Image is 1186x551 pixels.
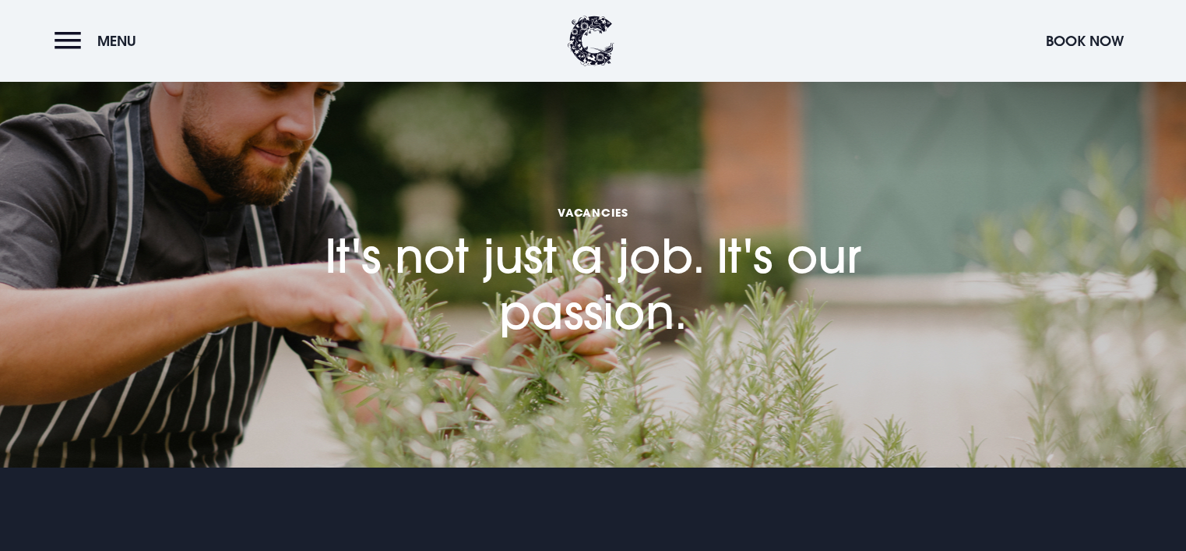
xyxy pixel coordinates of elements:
span: Vacancies [282,205,905,220]
img: Clandeboye Lodge [568,16,614,66]
button: Book Now [1038,24,1131,58]
span: Menu [97,32,136,50]
h1: It's not just a job. It's our passion. [282,136,905,339]
button: Menu [55,24,144,58]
